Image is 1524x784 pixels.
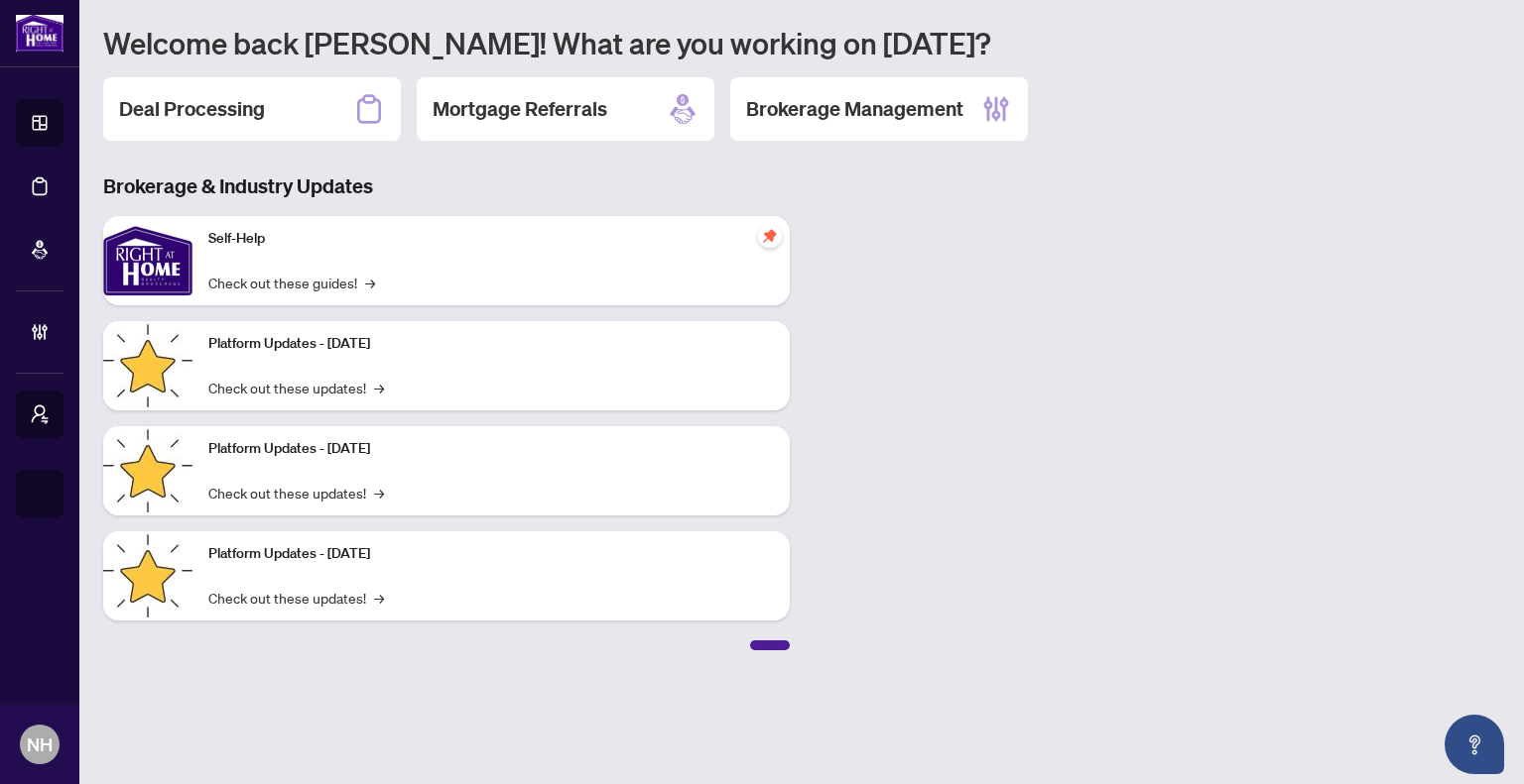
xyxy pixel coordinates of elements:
[103,24,1500,61] h1: Welcome back [PERSON_NAME]! What are you working on [DATE]?
[27,730,53,758] span: NH
[208,377,384,398] a: Check out these updates!→
[119,95,265,123] h2: Deal Processing
[746,95,963,123] h2: Brokerage Management
[433,95,607,123] h2: Mortgage Referrals
[1445,715,1504,774] button: Open asap
[208,272,375,293] a: Check out these guides!→
[103,426,192,515] img: Platform Updates - July 8, 2025
[374,482,384,504] span: →
[103,531,192,620] img: Platform Updates - June 23, 2025
[208,333,774,355] p: Platform Updates - [DATE]
[208,228,774,250] p: Self-Help
[103,216,192,305] img: Self-Help
[374,377,384,398] span: →
[30,404,50,424] span: user-switch
[758,224,782,248] span: pushpin
[208,482,384,504] a: Check out these updates!→
[103,321,192,410] img: Platform Updates - July 21, 2025
[208,438,774,460] p: Platform Updates - [DATE]
[208,587,384,609] a: Check out these updates!→
[365,272,375,293] span: →
[208,543,774,565] p: Platform Updates - [DATE]
[103,172,790,200] h3: Brokerage & Industry Updates
[374,587,384,609] span: →
[16,15,63,52] img: logo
